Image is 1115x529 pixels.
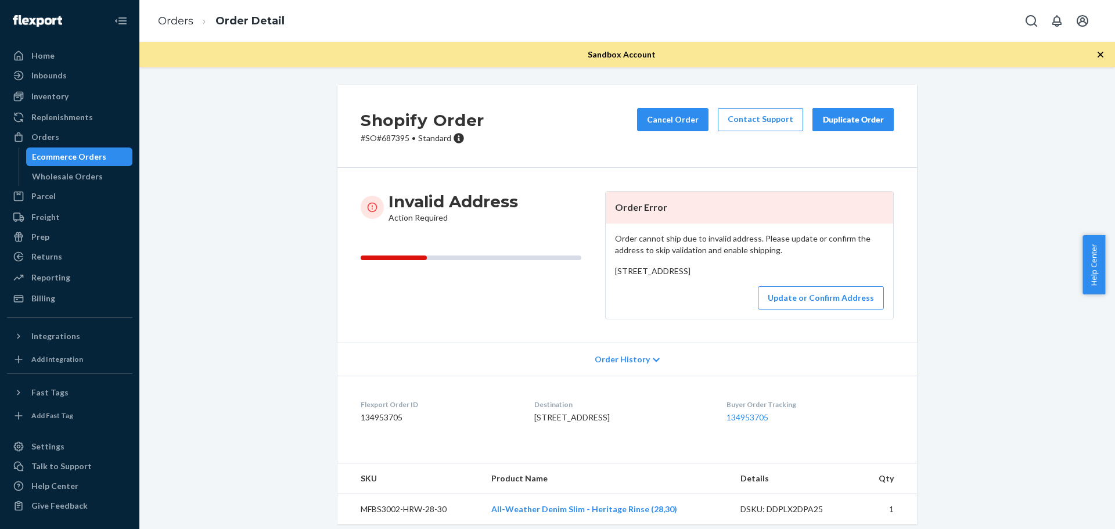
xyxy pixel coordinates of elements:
[491,504,677,514] a: All-Weather Denim Slim - Heritage Rinse (28,30)
[7,496,132,515] button: Give Feedback
[31,272,70,283] div: Reporting
[7,437,132,456] a: Settings
[7,327,132,346] button: Integrations
[859,494,917,524] td: 1
[32,151,106,163] div: Ecommerce Orders
[534,400,707,409] dt: Destination
[726,412,768,422] a: 134953705
[534,412,610,422] span: [STREET_ADDRESS]
[31,354,83,364] div: Add Integration
[31,480,78,492] div: Help Center
[726,400,894,409] dt: Buyer Order Tracking
[7,247,132,266] a: Returns
[1082,235,1105,294] button: Help Center
[1045,9,1069,33] button: Open notifications
[31,211,60,223] div: Freight
[859,463,917,494] th: Qty
[606,192,893,224] header: Order Error
[31,190,56,202] div: Parcel
[31,91,69,102] div: Inventory
[337,463,482,494] th: SKU
[7,457,132,476] button: Talk to Support
[812,108,894,131] button: Duplicate Order
[718,108,803,131] a: Contact Support
[7,187,132,206] a: Parcel
[337,494,482,524] td: MFBS3002-HRW-28-30
[7,66,132,85] a: Inbounds
[740,503,850,515] div: DSKU: DDPLX2DPA25
[595,354,650,365] span: Order History
[389,191,518,212] h3: Invalid Address
[758,286,884,310] button: Update or Confirm Address
[412,133,416,143] span: •
[7,46,132,65] a: Home
[7,108,132,127] a: Replenishments
[822,114,884,125] div: Duplicate Order
[31,70,67,81] div: Inbounds
[7,477,132,495] a: Help Center
[31,111,93,123] div: Replenishments
[7,406,132,425] a: Add Fast Tag
[31,460,92,472] div: Talk to Support
[215,15,285,27] a: Order Detail
[7,228,132,246] a: Prep
[7,128,132,146] a: Orders
[26,167,133,186] a: Wholesale Orders
[1020,9,1043,33] button: Open Search Box
[361,108,484,132] h2: Shopify Order
[32,171,103,182] div: Wholesale Orders
[637,108,708,131] button: Cancel Order
[31,251,62,262] div: Returns
[31,131,59,143] div: Orders
[31,293,55,304] div: Billing
[361,412,516,423] dd: 134953705
[7,208,132,226] a: Freight
[361,400,516,409] dt: Flexport Order ID
[26,147,133,166] a: Ecommerce Orders
[389,191,518,224] div: Action Required
[731,463,859,494] th: Details
[31,441,64,452] div: Settings
[418,133,451,143] span: Standard
[7,383,132,402] button: Fast Tags
[361,132,484,144] p: # SO#687395
[149,4,294,38] ol: breadcrumbs
[109,9,132,33] button: Close Navigation
[158,15,193,27] a: Orders
[615,266,690,276] span: [STREET_ADDRESS]
[7,350,132,369] a: Add Integration
[31,330,80,342] div: Integrations
[31,231,49,243] div: Prep
[13,15,62,27] img: Flexport logo
[31,50,55,62] div: Home
[31,387,69,398] div: Fast Tags
[482,463,731,494] th: Product Name
[31,411,73,420] div: Add Fast Tag
[31,500,88,512] div: Give Feedback
[1071,9,1094,33] button: Open account menu
[7,268,132,287] a: Reporting
[7,87,132,106] a: Inventory
[7,289,132,308] a: Billing
[615,233,884,256] p: Order cannot ship due to invalid address. Please update or confirm the address to skip validation...
[23,8,65,19] span: Support
[588,49,656,59] span: Sandbox Account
